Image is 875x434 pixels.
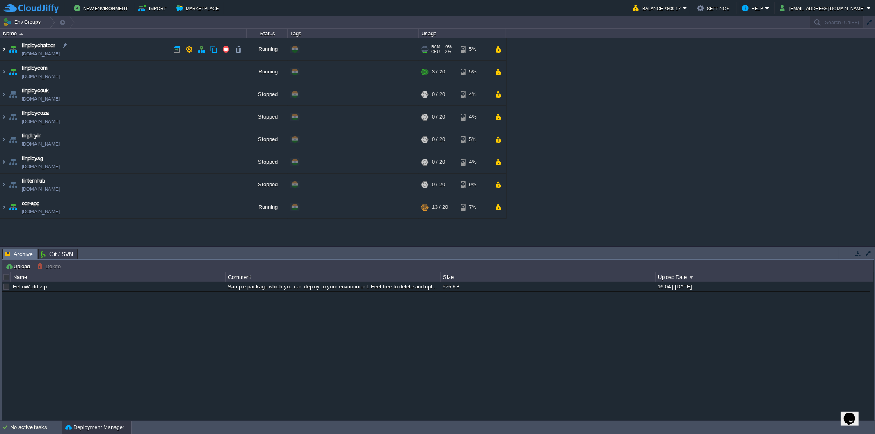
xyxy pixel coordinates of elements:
[443,49,451,54] span: 2%
[432,128,445,151] div: 0 / 20
[0,61,7,83] img: AMDAwAAAACH5BAEAAAAALAAAAAABAAEAAAICRAEAOw==
[247,151,288,173] div: Stopped
[13,283,47,290] a: HelloWorld.zip
[22,117,60,126] a: [DOMAIN_NAME]
[7,196,19,218] img: AMDAwAAAACH5BAEAAAAALAAAAAABAAEAAAICRAEAOw==
[226,282,440,291] div: Sample package which you can deploy to your environment. Feel free to delete and upload a package...
[0,38,7,60] img: AMDAwAAAACH5BAEAAAAALAAAAAABAAEAAAICRAEAOw==
[443,44,452,49] span: 9%
[22,154,43,162] a: finploysg
[432,106,445,128] div: 0 / 20
[22,72,60,80] a: [DOMAIN_NAME]
[7,83,19,105] img: AMDAwAAAACH5BAEAAAAALAAAAAABAAEAAAICRAEAOw==
[431,49,440,54] span: CPU
[0,151,7,173] img: AMDAwAAAACH5BAEAAAAALAAAAAABAAEAAAICRAEAOw==
[41,249,73,259] span: Git / SVN
[22,185,60,193] a: [DOMAIN_NAME]
[22,64,48,72] a: finploycom
[5,263,32,270] button: Upload
[22,140,60,148] a: [DOMAIN_NAME]
[0,196,7,218] img: AMDAwAAAACH5BAEAAAAALAAAAAABAAEAAAICRAEAOw==
[138,3,169,13] button: Import
[1,29,246,38] div: Name
[247,128,288,151] div: Stopped
[22,208,60,216] a: [DOMAIN_NAME]
[461,38,487,60] div: 5%
[0,128,7,151] img: AMDAwAAAACH5BAEAAAAALAAAAAABAAEAAAICRAEAOw==
[22,95,60,103] a: [DOMAIN_NAME]
[742,3,765,13] button: Help
[432,174,445,196] div: 0 / 20
[461,196,487,218] div: 7%
[7,174,19,196] img: AMDAwAAAACH5BAEAAAAALAAAAAABAAEAAAICRAEAOw==
[65,423,124,432] button: Deployment Manager
[7,61,19,83] img: AMDAwAAAACH5BAEAAAAALAAAAAABAAEAAAICRAEAOw==
[432,196,448,218] div: 13 / 20
[656,282,870,291] div: 16:04 | [DATE]
[0,106,7,128] img: AMDAwAAAACH5BAEAAAAALAAAAAABAAEAAAICRAEAOw==
[37,263,63,270] button: Delete
[432,83,445,105] div: 0 / 20
[7,128,19,151] img: AMDAwAAAACH5BAEAAAAALAAAAAABAAEAAAICRAEAOw==
[0,174,7,196] img: AMDAwAAAACH5BAEAAAAALAAAAAABAAEAAAICRAEAOw==
[461,106,487,128] div: 4%
[22,50,60,58] a: [DOMAIN_NAME]
[22,87,49,95] a: finploycouk
[461,83,487,105] div: 4%
[5,249,33,259] span: Archive
[697,3,732,13] button: Settings
[3,16,43,28] button: Env Groups
[176,3,221,13] button: Marketplace
[74,3,130,13] button: New Environment
[3,3,59,14] img: CloudJiffy
[780,3,867,13] button: [EMAIL_ADDRESS][DOMAIN_NAME]
[841,401,867,426] iframe: chat widget
[22,162,60,171] a: [DOMAIN_NAME]
[461,61,487,83] div: 5%
[22,109,49,117] a: finploycoza
[19,33,23,35] img: AMDAwAAAACH5BAEAAAAALAAAAAABAAEAAAICRAEAOw==
[288,29,418,38] div: Tags
[656,272,870,282] div: Upload Date
[419,29,506,38] div: Usage
[247,83,288,105] div: Stopped
[226,272,440,282] div: Comment
[247,174,288,196] div: Stopped
[633,3,683,13] button: Balance ₹609.17
[11,272,225,282] div: Name
[247,29,287,38] div: Status
[22,177,45,185] a: finternhub
[247,61,288,83] div: Running
[247,38,288,60] div: Running
[247,106,288,128] div: Stopped
[461,128,487,151] div: 5%
[247,196,288,218] div: Running
[7,151,19,173] img: AMDAwAAAACH5BAEAAAAALAAAAAABAAEAAAICRAEAOw==
[22,132,41,140] a: finployin
[22,41,55,50] a: finploychatocr
[432,151,445,173] div: 0 / 20
[461,174,487,196] div: 9%
[432,61,445,83] div: 3 / 20
[441,272,655,282] div: Size
[7,106,19,128] img: AMDAwAAAACH5BAEAAAAALAAAAAABAAEAAAICRAEAOw==
[461,151,487,173] div: 4%
[7,38,19,60] img: AMDAwAAAACH5BAEAAAAALAAAAAABAAEAAAICRAEAOw==
[431,44,440,49] span: RAM
[0,83,7,105] img: AMDAwAAAACH5BAEAAAAALAAAAAABAAEAAAICRAEAOw==
[441,282,655,291] div: 575 KB
[10,421,62,434] div: No active tasks
[22,199,39,208] a: ocr-app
